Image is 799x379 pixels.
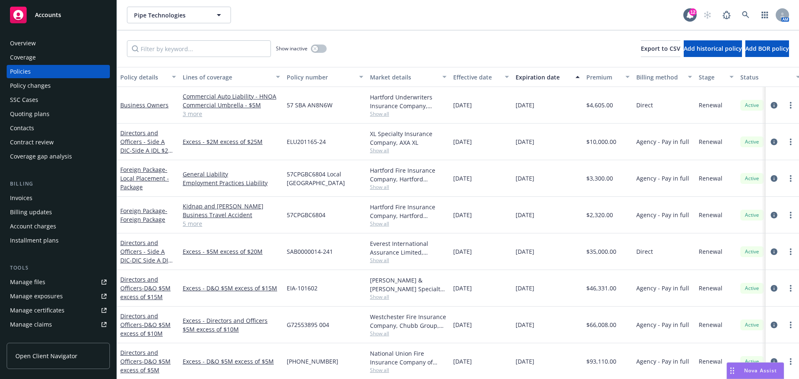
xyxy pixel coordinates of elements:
[769,247,779,257] a: circleInformation
[127,7,231,23] button: Pipe Technologies
[7,180,110,188] div: Billing
[183,178,280,187] a: Employment Practices Liability
[636,137,689,146] span: Agency - Pay in full
[740,73,791,82] div: Status
[183,137,280,146] a: Excess - $2M excess of $25M
[370,367,447,374] span: Show all
[7,220,110,233] a: Account charges
[370,166,447,183] div: Hartford Fire Insurance Company, Hartford Insurance Group
[287,101,333,109] span: 57 SBA AN8N6W
[179,67,283,87] button: Lines of coverage
[7,37,110,50] a: Overview
[453,73,500,82] div: Effective date
[370,147,447,154] span: Show all
[120,166,169,191] span: - Local Placement - Package
[516,73,571,82] div: Expiration date
[10,107,50,121] div: Quoting plans
[287,137,326,146] span: ELU201165-24
[769,173,779,183] a: circleInformation
[287,73,354,82] div: Policy number
[453,101,472,109] span: [DATE]
[10,220,56,233] div: Account charges
[10,51,36,64] div: Coverage
[699,211,722,219] span: Renewal
[786,210,796,220] a: more
[744,248,760,255] span: Active
[699,174,722,183] span: Renewal
[786,100,796,110] a: more
[117,67,179,87] button: Policy details
[786,357,796,367] a: more
[684,40,742,57] button: Add historical policy
[370,220,447,227] span: Show all
[10,206,52,219] div: Billing updates
[744,358,760,365] span: Active
[586,284,616,292] span: $46,331.00
[10,234,59,247] div: Installment plans
[10,290,63,303] div: Manage exposures
[287,211,325,219] span: 57CPGBC6804
[370,330,447,337] span: Show all
[7,234,110,247] a: Installment plans
[134,11,206,20] span: Pipe Technologies
[699,247,722,256] span: Renewal
[10,79,51,92] div: Policy changes
[636,247,653,256] span: Direct
[183,202,280,211] a: Kidnap and [PERSON_NAME]
[370,110,447,117] span: Show all
[10,93,38,107] div: SSC Cases
[120,207,167,223] a: Foreign Package
[7,107,110,121] a: Quoting plans
[769,137,779,147] a: circleInformation
[10,121,34,135] div: Contacts
[453,211,472,219] span: [DATE]
[516,357,534,366] span: [DATE]
[769,210,779,220] a: circleInformation
[276,45,308,52] span: Show inactive
[769,283,779,293] a: circleInformation
[586,320,616,329] span: $66,008.00
[283,67,367,87] button: Policy number
[7,3,110,27] a: Accounts
[786,320,796,330] a: more
[586,174,613,183] span: $3,300.00
[744,102,760,109] span: Active
[516,174,534,183] span: [DATE]
[699,357,722,366] span: Renewal
[370,73,437,82] div: Market details
[183,92,280,101] a: Commercial Auto Liability - HNOA
[120,166,169,191] a: Foreign Package
[120,146,174,163] span: - Side A IDL $2m xs 25m
[370,93,447,110] div: Hartford Underwriters Insurance Company, Hartford Insurance Group
[370,203,447,220] div: Hartford Fire Insurance Company, Hartford Insurance Group
[636,174,689,183] span: Agency - Pay in full
[641,45,680,52] span: Export to CSV
[7,318,110,331] a: Manage claims
[769,100,779,110] a: circleInformation
[453,320,472,329] span: [DATE]
[744,211,760,219] span: Active
[370,129,447,147] div: XL Specialty Insurance Company, AXA XL
[769,320,779,330] a: circleInformation
[370,349,447,367] div: National Union Fire Insurance Company of [GEOGRAPHIC_DATA], [GEOGRAPHIC_DATA], AIG, CRC Group
[183,357,280,366] a: Excess - D&O $5M excess of $5M
[370,183,447,191] span: Show all
[516,247,534,256] span: [DATE]
[699,284,722,292] span: Renewal
[370,276,447,293] div: [PERSON_NAME] & [PERSON_NAME] Specialty Insurance Company, [PERSON_NAME] & [PERSON_NAME] ([GEOGRA...
[7,275,110,289] a: Manage files
[120,357,171,374] span: - D&O $5M excess of $5M
[516,211,534,219] span: [DATE]
[370,257,447,264] span: Show all
[699,7,716,23] a: Start snowing
[757,7,773,23] a: Switch app
[512,67,583,87] button: Expiration date
[7,264,110,272] div: Tools
[287,247,333,256] span: SAB0000014-241
[183,219,280,228] a: 5 more
[183,284,280,292] a: Excess - D&O $5M excess of $15M
[695,67,737,87] button: Stage
[727,363,737,379] div: Drag to move
[453,137,472,146] span: [DATE]
[183,73,271,82] div: Lines of coverage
